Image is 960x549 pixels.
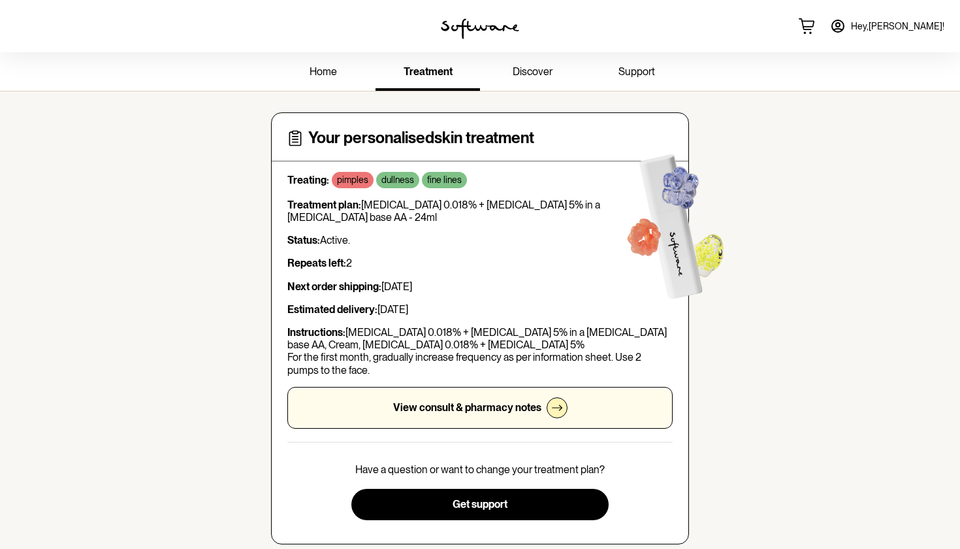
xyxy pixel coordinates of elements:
[404,65,453,78] span: treatment
[822,10,952,42] a: Hey,[PERSON_NAME]!
[287,199,673,224] p: [MEDICAL_DATA] 0.018% + [MEDICAL_DATA] 5% in a [MEDICAL_DATA] base AA - 24ml
[618,65,655,78] span: support
[351,489,608,520] button: Get support
[287,280,673,293] p: [DATE]
[355,463,605,476] p: Have a question or want to change your treatment plan?
[441,18,519,39] img: software logo
[310,65,337,78] span: home
[287,257,346,269] strong: Repeats left:
[287,303,377,316] strong: Estimated delivery:
[287,199,361,211] strong: Treatment plan:
[427,175,462,186] p: fine lines
[271,55,376,91] a: home
[287,234,673,246] p: Active.
[287,326,345,339] strong: Instructions:
[600,129,746,316] img: Software treatment bottle
[480,55,584,91] a: discover
[287,174,329,186] strong: Treating:
[393,401,541,414] p: View consult & pharmacy notes
[851,21,944,32] span: Hey, [PERSON_NAME] !
[453,498,507,510] span: Get support
[287,257,673,269] p: 2
[287,303,673,316] p: [DATE]
[337,175,368,186] p: pimples
[584,55,689,91] a: support
[308,129,534,148] h4: Your personalised skin treatment
[287,326,673,376] p: [MEDICAL_DATA] 0.018% + [MEDICAL_DATA] 5% in a [MEDICAL_DATA] base AA, Cream, [MEDICAL_DATA] 0.01...
[376,55,480,91] a: treatment
[287,234,320,246] strong: Status:
[381,175,414,186] p: dullness
[513,65,552,78] span: discover
[287,280,381,293] strong: Next order shipping:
